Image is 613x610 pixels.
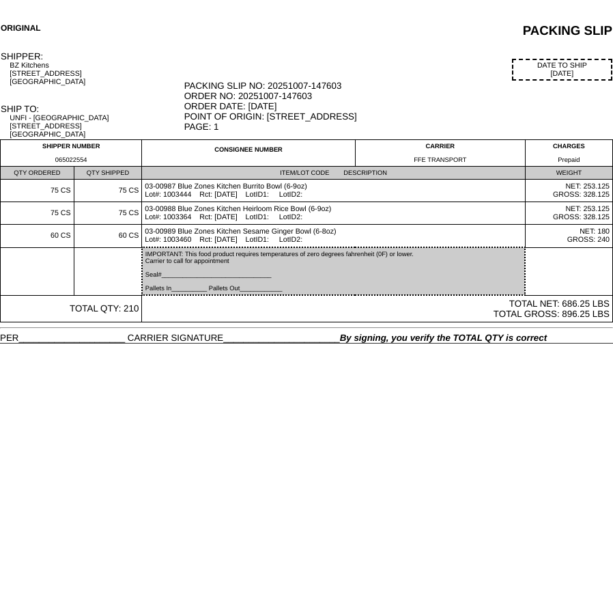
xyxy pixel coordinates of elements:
[1,140,142,167] td: SHIPPER NUMBER
[1,104,183,114] div: SHIP TO:
[193,23,612,38] div: PACKING SLIP
[1,167,74,180] td: QTY ORDERED
[142,202,526,225] td: 03-00988 Blue Zones Kitchen Heirloom Rice Bowl (6-9oz) Lot#: 1003364 Rct: [DATE] LotID1: LotID2:
[142,167,526,180] td: ITEM/LOT CODE DESCRIPTION
[525,225,612,248] td: NET: 180 GROSS: 240
[74,180,142,202] td: 75 CS
[1,225,74,248] td: 60 CS
[358,156,522,163] div: FFE TRANSPORT
[525,202,612,225] td: NET: 253.125 GROSS: 328.125
[1,180,74,202] td: 75 CS
[10,114,182,139] div: UNFI - [GEOGRAPHIC_DATA] [STREET_ADDRESS] [GEOGRAPHIC_DATA]
[525,167,612,180] td: WEIGHT
[1,51,183,61] div: SHIPPER:
[528,156,610,163] div: Prepaid
[142,140,356,167] td: CONSIGNEE NUMBER
[184,81,612,132] div: PACKING SLIP NO: 20251007-147603 ORDER NO: 20251007-147603 ORDER DATE: [DATE] POINT OF ORIGIN: [S...
[74,225,142,248] td: 60 CS
[142,295,613,322] td: TOTAL NET: 686.25 LBS TOTAL GROSS: 896.25 LBS
[1,202,74,225] td: 75 CS
[10,61,182,86] div: BZ Kitchens [STREET_ADDRESS] [GEOGRAPHIC_DATA]
[525,140,612,167] td: CHARGES
[3,156,139,163] div: 065022554
[512,59,612,81] div: DATE TO SHIP [DATE]
[74,167,142,180] td: QTY SHIPPED
[74,202,142,225] td: 75 CS
[142,180,526,202] td: 03-00987 Blue Zones Kitchen Burrito Bowl (6-9oz) Lot#: 1003444 Rct: [DATE] LotID1: LotID2:
[340,333,547,343] span: By signing, you verify the TOTAL QTY is correct
[355,140,525,167] td: CARRIER
[142,247,526,295] td: IMPORTANT: This food product requires temperatures of zero degrees fahrenheit (0F) or lower. Carr...
[1,295,142,322] td: TOTAL QTY: 210
[142,225,526,248] td: 03-00989 Blue Zones Kitchen Sesame Ginger Bowl (6-8oz) Lot#: 1003460 Rct: [DATE] LotID1: LotID2:
[525,180,612,202] td: NET: 253.125 GROSS: 328.125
